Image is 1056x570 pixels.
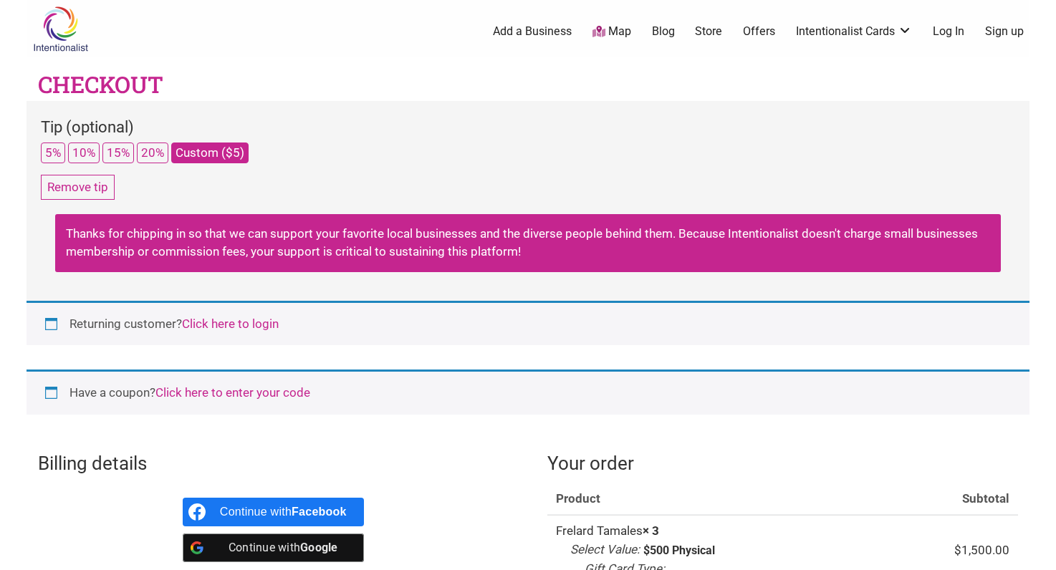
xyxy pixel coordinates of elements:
a: Click here to login [182,317,279,331]
a: Offers [743,24,775,39]
a: Enter your coupon code [155,385,310,400]
button: 10% [68,142,100,163]
a: Blog [652,24,675,39]
th: Subtotal [793,483,1018,516]
b: Google [300,541,338,554]
dt: Select Value: [570,541,640,559]
button: 15% [102,142,134,163]
a: Log In [933,24,964,39]
a: Store [695,24,722,39]
div: Have a coupon? [27,369,1029,415]
button: Remove tip [41,175,115,200]
img: Intentionalist [27,6,95,52]
div: Continue with [220,498,347,526]
span: $ [954,543,961,557]
a: Continue with <b>Facebook</b> [183,498,364,526]
p: Physical [672,545,715,556]
b: Facebook [292,506,347,518]
button: 5% [41,142,65,163]
button: Custom ($5) [171,142,249,163]
button: 20% [137,142,168,163]
a: Sign up [985,24,1024,39]
bdi: 1,500.00 [954,543,1009,557]
p: $500 [643,545,669,556]
h1: Checkout [38,69,163,101]
div: Continue with [220,533,347,562]
strong: × 3 [643,523,659,538]
div: Thanks for chipping in so that we can support your favorite local businesses and the diverse peop... [55,214,1001,272]
a: Add a Business [493,24,572,39]
h3: Billing details [38,450,509,476]
a: Continue with <b>Google</b> [183,533,364,562]
h3: Your order [547,450,1018,476]
div: Tip (optional) [41,115,1015,142]
th: Product [547,483,793,516]
div: Returning customer? [27,301,1029,346]
a: Intentionalist Cards [796,24,912,39]
a: Map [592,24,631,40]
